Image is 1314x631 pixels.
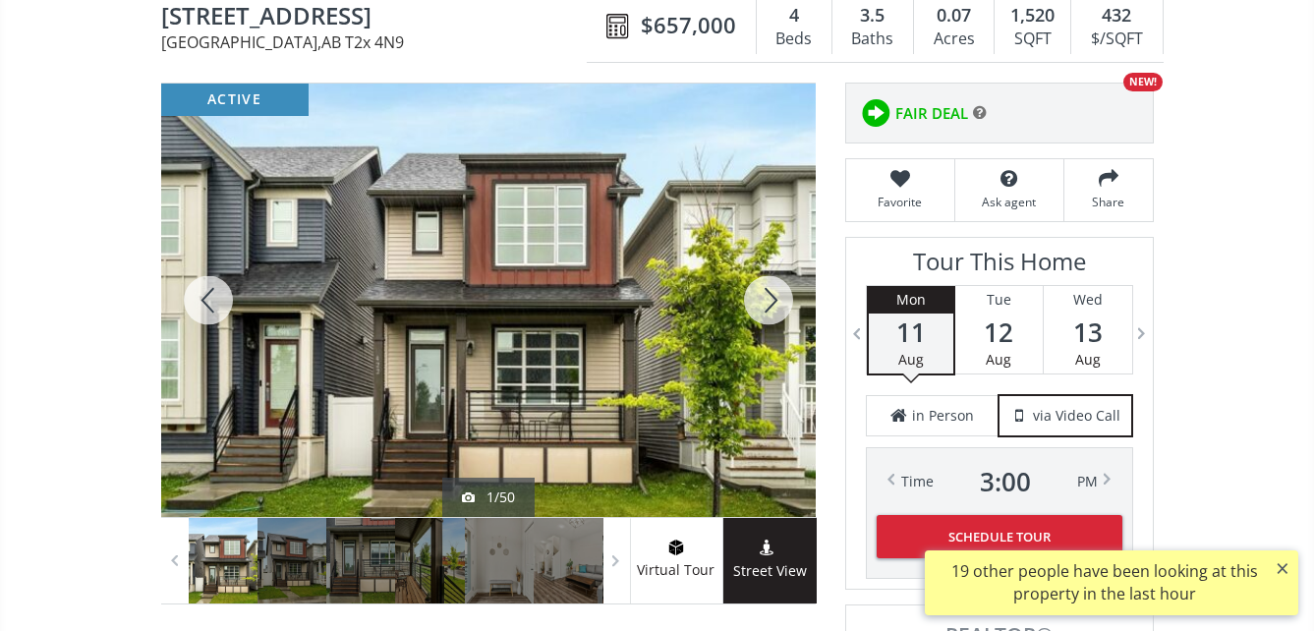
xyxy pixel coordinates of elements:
[924,25,984,54] div: Acres
[986,350,1011,369] span: Aug
[723,560,817,583] span: Street View
[980,468,1031,495] span: 3 : 00
[842,25,903,54] div: Baths
[1004,25,1060,54] div: SQFT
[869,318,953,346] span: 11
[898,350,924,369] span: Aug
[641,10,736,40] span: $657,000
[1044,286,1132,314] div: Wed
[935,560,1274,605] div: 19 other people have been looking at this property in the last hour
[630,518,723,603] a: virtual tour iconVirtual Tour
[666,540,686,555] img: virtual tour icon
[955,318,1043,346] span: 12
[161,34,597,50] span: [GEOGRAPHIC_DATA] , AB T2x 4N9
[856,93,895,133] img: rating icon
[1044,318,1132,346] span: 13
[161,84,309,116] div: active
[1010,3,1055,29] span: 1,520
[895,103,968,124] span: FAIR DEAL
[767,25,822,54] div: Beds
[630,559,722,582] span: Virtual Tour
[965,194,1054,210] span: Ask agent
[912,406,974,426] span: in Person
[924,3,984,29] div: 0.07
[1074,194,1143,210] span: Share
[1123,73,1163,91] div: NEW!
[877,515,1122,558] button: Schedule Tour
[842,3,903,29] div: 3.5
[955,286,1043,314] div: Tue
[901,468,1098,495] div: Time PM
[161,84,816,517] div: 422 Walgrove Way SE Calgary, AB T2x 4N9 - Photo 1 of 50
[869,286,953,314] div: Mon
[1081,25,1152,54] div: $/SQFT
[856,194,944,210] span: Favorite
[1267,550,1298,586] button: ×
[866,248,1133,285] h3: Tour This Home
[462,488,515,507] div: 1/50
[767,3,822,29] div: 4
[1075,350,1101,369] span: Aug
[161,3,597,33] span: 422 Walgrove Way SE
[1033,406,1120,426] span: via Video Call
[1081,3,1152,29] div: 432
